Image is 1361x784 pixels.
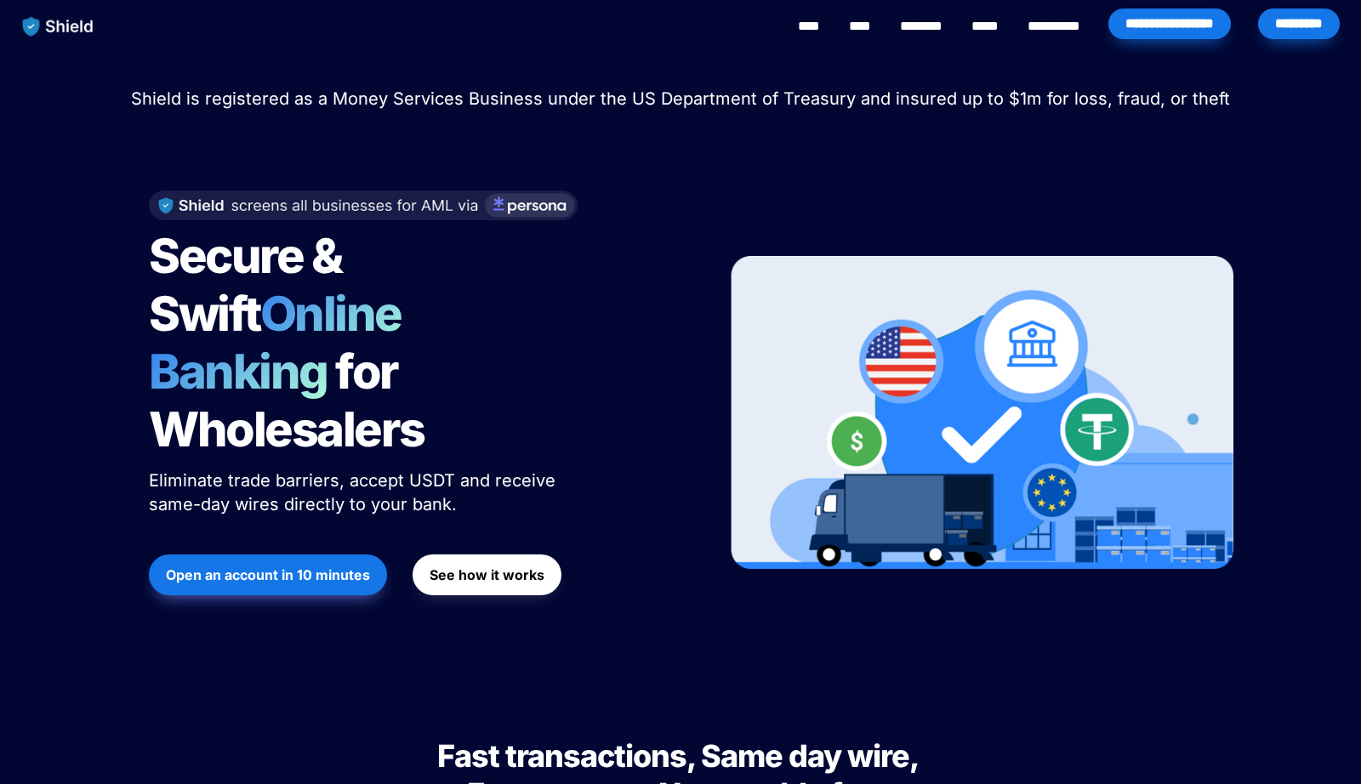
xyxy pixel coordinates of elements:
button: Open an account in 10 minutes [149,554,387,595]
img: website logo [14,9,102,44]
span: Shield is registered as a Money Services Business under the US Department of Treasury and insured... [131,88,1230,109]
span: Secure & Swift [149,227,350,343]
strong: Open an account in 10 minutes [166,566,370,583]
strong: See how it works [430,566,544,583]
button: See how it works [413,554,561,595]
a: Open an account in 10 minutes [149,546,387,604]
span: Eliminate trade barriers, accept USDT and receive same-day wires directly to your bank. [149,470,561,514]
span: Online Banking [149,285,419,401]
span: for Wholesalers [149,343,424,458]
a: See how it works [413,546,561,604]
